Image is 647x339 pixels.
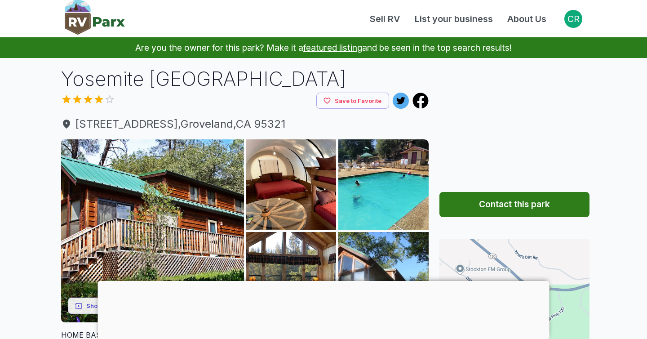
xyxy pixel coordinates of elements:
a: About Us [500,12,554,26]
p: Are you the owner for this park? Make it a and be seen in the top search results! [11,37,636,58]
iframe: Advertisement [439,65,589,178]
img: AAcXr8olg6pN5HT9GZ4W-Gcou7uGUQgqaBuelVTlQ157xpBAMTxzKKz2TFNpf4SE7AXnQclnpQRKaUBdHs8r9AC8rOZFNFjGI... [338,232,429,322]
iframe: Advertisement [98,281,550,337]
button: Contact this park [439,192,589,217]
a: Sell RV [363,12,408,26]
img: AAcXr8pkMR3QElCplY-Oj-RrkRNRoDScHnSCwVP_NCH7uD_7KGiKBNuVLotxnV4ozaTRfdQbhlJRLzDLwkhVnCik6kUrPyJw9... [338,139,429,230]
button: Show all photos [68,298,140,314]
img: AAcXr8p-SxJ7RtUIbnrZwOXCVa3gEMxXhSMxJVjIGdQnhxfV3kaFrJooB-Y1lmoe1Jejs2GRi1eQ7JtdqUsTS-Djsa6COi4X0... [246,139,336,230]
button: Save to Favorite [316,93,389,109]
img: AAcXr8oo67ZH8WJ3uW2COd7BtB4y0TlOWWb-hHSIRSIon_egMGgw9VZdn2HKzQjBOJgWW2Zx_0xrCUpYB-CixGJ1UdMtmXBT6... [246,232,336,322]
a: featured listing [303,42,362,53]
span: [STREET_ADDRESS] , Groveland , CA 95321 [61,116,429,132]
button: Open settings [564,10,582,28]
a: List your business [408,12,500,26]
h1: Yosemite [GEOGRAPHIC_DATA] [61,65,429,93]
a: [STREET_ADDRESS],Groveland,CA 95321 [61,116,429,132]
div: CR [564,10,582,28]
img: AAcXr8oW_lVsCb9THdOQi0VkMbD6OZKUzbWsMpxgXTZVXX0WdNSypv-zNZZotO0scYL-tqA4TTpdbo1HLulk-QOKbidTRo7eV... [61,139,244,322]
